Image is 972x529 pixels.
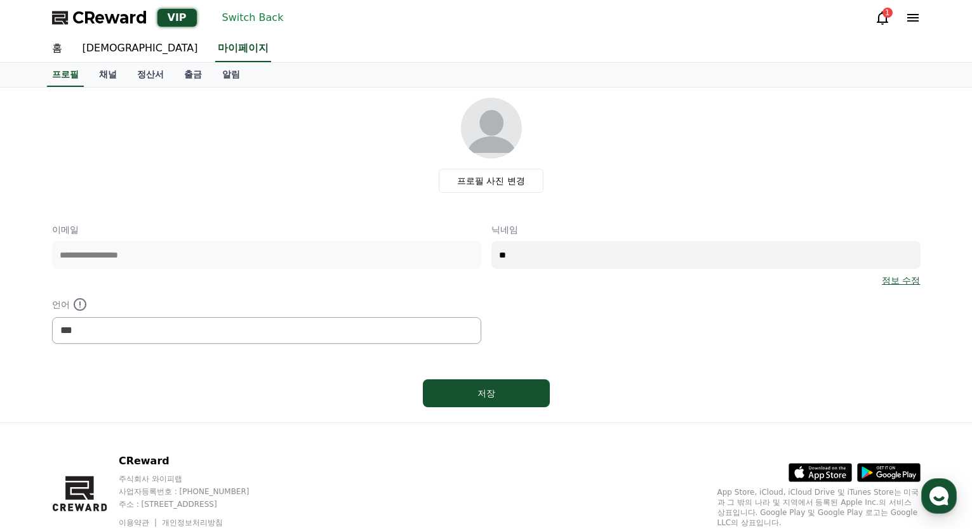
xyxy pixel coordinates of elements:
[423,379,550,407] button: 저장
[875,10,890,25] a: 1
[40,421,48,431] span: 홈
[127,63,174,87] a: 정산서
[4,402,84,434] a: 홈
[157,9,197,27] div: VIP
[215,36,271,62] a: 마이페이지
[448,387,524,400] div: 저장
[119,518,159,527] a: 이용약관
[217,8,289,28] button: Switch Back
[212,63,250,87] a: 알림
[164,402,244,434] a: 설정
[196,421,211,431] span: 설정
[89,63,127,87] a: 채널
[882,274,920,287] a: 정보 수정
[42,36,72,62] a: 홈
[162,518,223,527] a: 개인정보처리방침
[116,422,131,432] span: 대화
[84,402,164,434] a: 대화
[461,98,522,159] img: profile_image
[72,8,147,28] span: CReward
[72,36,208,62] a: [DEMOGRAPHIC_DATA]
[52,8,147,28] a: CReward
[119,454,274,469] p: CReward
[882,8,893,18] div: 1
[119,474,274,484] p: 주식회사 와이피랩
[174,63,212,87] a: 출금
[439,169,543,193] label: 프로필 사진 변경
[52,297,481,312] p: 언어
[491,223,921,236] p: 닉네임
[47,63,84,87] a: 프로필
[717,487,921,528] p: App Store, iCloud, iCloud Drive 및 iTunes Store는 미국과 그 밖의 나라 및 지역에서 등록된 Apple Inc.의 서비스 상표입니다. Goo...
[119,499,274,509] p: 주소 : [STREET_ADDRESS]
[52,223,481,236] p: 이메일
[119,487,274,497] p: 사업자등록번호 : [PHONE_NUMBER]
